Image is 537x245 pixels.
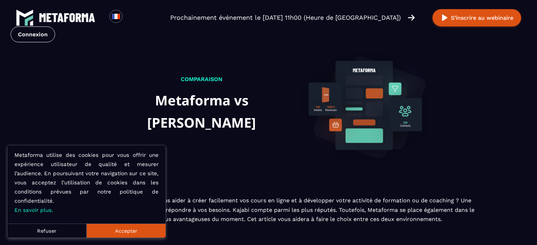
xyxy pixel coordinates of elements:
[86,223,166,238] button: Accepter
[110,89,294,133] h1: Metaforma vs [PERSON_NAME]
[170,13,401,23] p: Prochainement événement le [DATE] 11h00 (Heure de [GEOGRAPHIC_DATA])
[39,13,95,22] img: logo
[57,196,481,224] p: Cherchez-vous un outil qui pourrait vous aider à créer facilement vos cours en ligne et à dévelop...
[440,13,449,22] img: play
[16,9,34,26] img: logo
[129,13,134,22] input: Search for option
[112,12,120,21] img: fr
[14,151,159,215] p: Metaforma utilise des cookies pour vous offrir une expérience utilisateur de qualité et mesurer l...
[11,26,55,42] a: Connexion
[7,223,86,238] button: Refuser
[432,9,521,26] button: S’inscrire au webinaire
[408,14,415,22] img: arrow-right
[301,42,427,169] img: evaluation-background
[110,75,294,84] p: Comparaison
[123,10,140,25] div: Search for option
[14,207,53,213] a: En savoir plus.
